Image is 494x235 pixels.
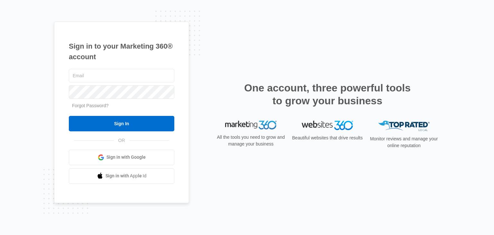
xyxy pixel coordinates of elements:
h2: One account, three powerful tools to grow your business [242,81,413,107]
img: Top Rated Local [378,121,430,131]
p: All the tools you need to grow and manage your business [215,134,287,147]
img: Marketing 360 [225,121,277,130]
span: Sign in with Google [106,154,146,161]
a: Forgot Password? [72,103,109,108]
a: Sign in with Apple Id [69,168,174,184]
img: Websites 360 [302,121,353,130]
a: Sign in with Google [69,150,174,165]
input: Email [69,69,174,82]
p: Monitor reviews and manage your online reputation [368,136,440,149]
span: OR [114,137,130,144]
input: Sign In [69,116,174,131]
h1: Sign in to your Marketing 360® account [69,41,174,62]
span: Sign in with Apple Id [105,173,147,179]
p: Beautiful websites that drive results [291,135,363,141]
